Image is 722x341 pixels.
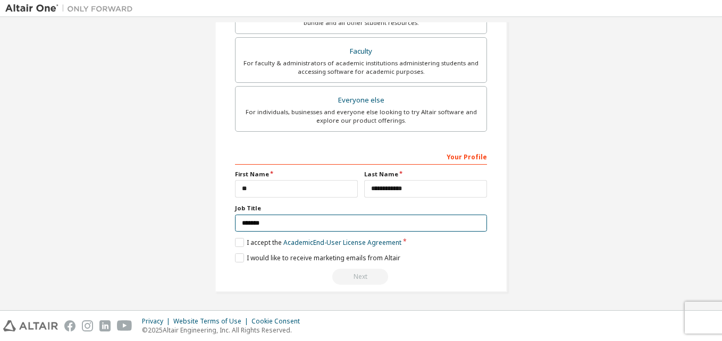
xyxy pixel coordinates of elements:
img: facebook.svg [64,320,75,331]
label: Job Title [235,204,487,212]
div: Your Profile [235,148,487,165]
div: For faculty & administrators of academic institutions administering students and accessing softwa... [242,59,480,76]
div: Cookie Consent [251,317,306,326]
div: Everyone else [242,93,480,108]
label: I would like to receive marketing emails from Altair [235,253,400,262]
div: For individuals, businesses and everyone else looking to try Altair software and explore our prod... [242,108,480,125]
img: linkedin.svg [99,320,111,331]
img: instagram.svg [82,320,93,331]
label: Last Name [364,170,487,178]
div: Faculty [242,44,480,59]
div: Privacy [142,317,173,326]
img: altair_logo.svg [3,320,58,331]
img: Altair One [5,3,138,14]
label: I accept the [235,238,401,247]
div: You need to provide your academic email [235,269,487,285]
label: First Name [235,170,358,178]
img: youtube.svg [117,320,132,331]
a: Academic End-User License Agreement [283,238,401,247]
p: © 2025 Altair Engineering, Inc. All Rights Reserved. [142,326,306,335]
div: Website Terms of Use [173,317,251,326]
